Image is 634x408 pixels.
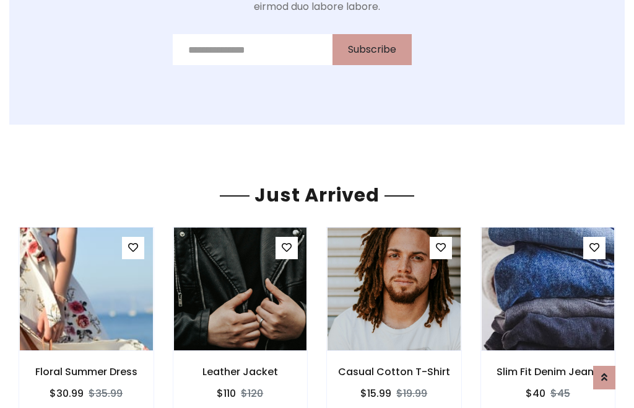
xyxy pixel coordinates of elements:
del: $120 [241,386,263,401]
h6: $40 [526,388,545,399]
h6: $110 [217,388,236,399]
button: Subscribe [332,34,412,65]
del: $19.99 [396,386,427,401]
h6: Casual Cotton T-Shirt [327,366,461,378]
span: Just Arrived [250,182,384,208]
h6: $15.99 [360,388,391,399]
h6: Floral Summer Dress [19,366,154,378]
del: $35.99 [89,386,123,401]
h6: $30.99 [50,388,84,399]
h6: Slim Fit Denim Jeans [481,366,615,378]
h6: Leather Jacket [173,366,308,378]
del: $45 [550,386,570,401]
